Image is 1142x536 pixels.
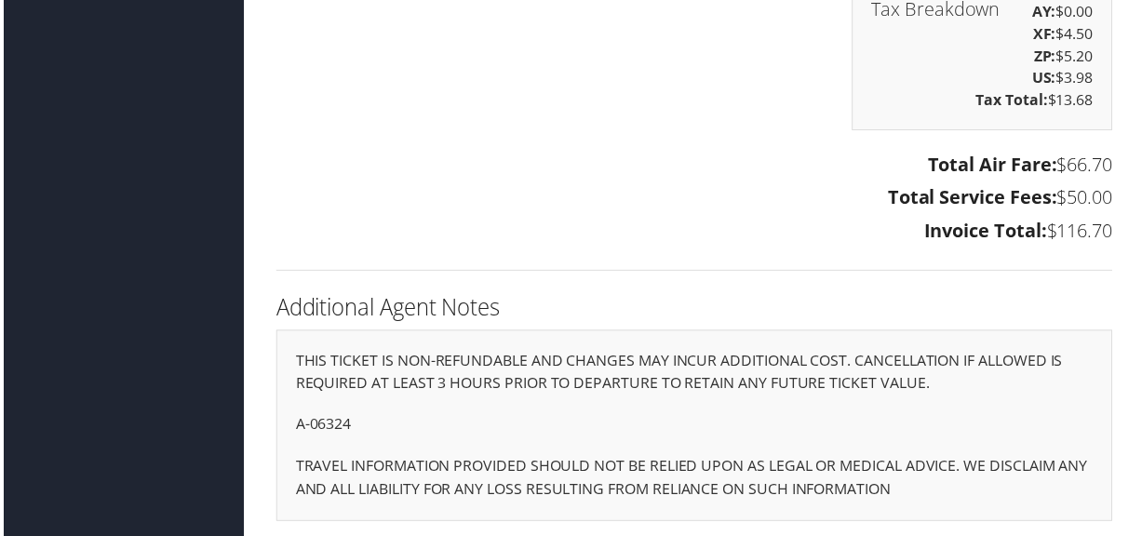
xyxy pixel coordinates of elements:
strong: AY: [1036,1,1060,21]
strong: ZP: [1038,46,1060,66]
p: A-06324 [294,415,1097,439]
strong: Tax Total: [979,90,1052,111]
div: THIS TICKET IS NON-REFUNDABLE AND CHANGES MAY INCUR ADDITIONAL COST. CANCELLATION IF ALLOWED IS R... [275,332,1117,525]
strong: Total Air Fare: [931,153,1061,178]
h2: Additional Agent Notes [275,294,1117,326]
h3: $50.00 [275,186,1117,212]
p: TRAVEL INFORMATION PROVIDED SHOULD NOT BE RELIED UPON AS LEGAL OR MEDICAL ADVICE. WE DISCLAIM ANY... [294,458,1097,505]
strong: Total Service Fees: [891,186,1061,211]
h3: $66.70 [275,153,1117,179]
h3: $116.70 [275,220,1117,246]
strong: US: [1036,68,1060,88]
strong: Invoice Total: [927,220,1051,245]
strong: XF: [1037,23,1060,44]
